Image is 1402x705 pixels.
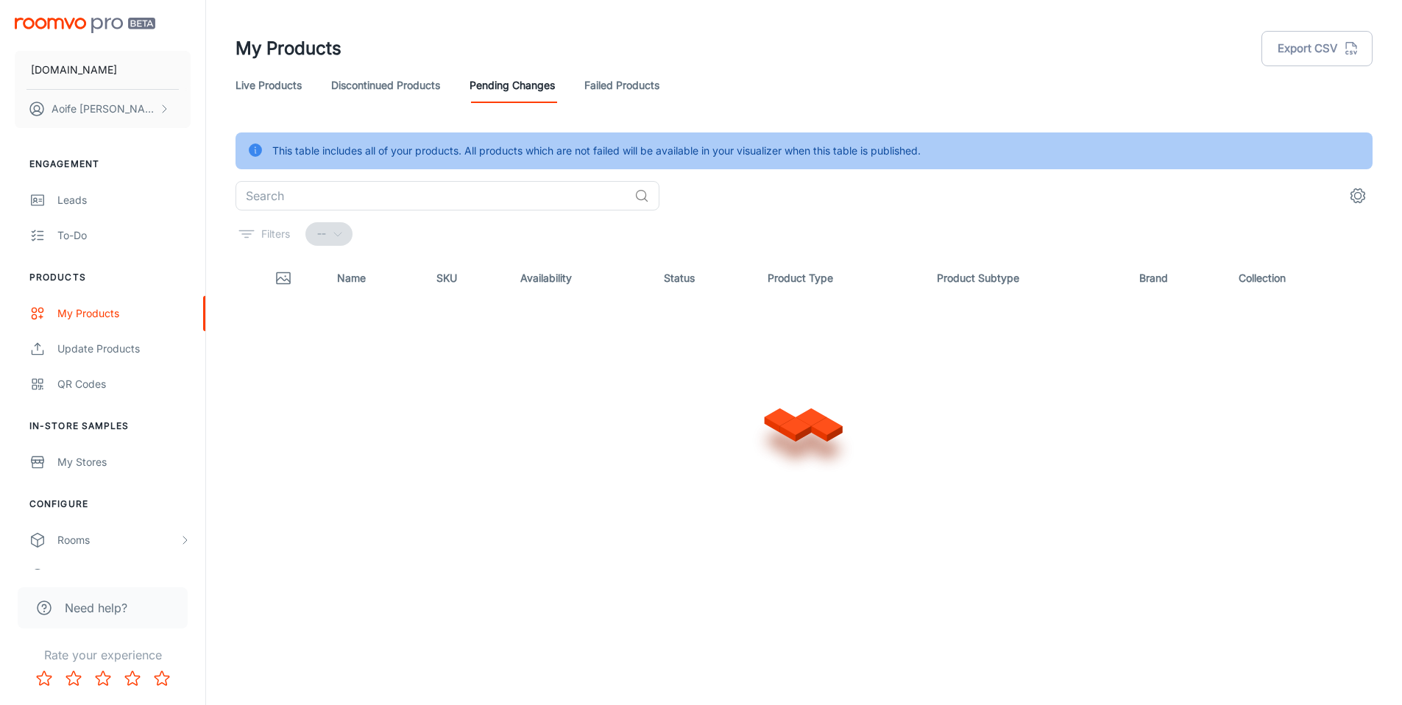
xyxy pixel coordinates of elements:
[15,90,191,128] button: Aoife [PERSON_NAME]
[1261,31,1373,66] button: Export CSV
[57,341,191,357] div: Update Products
[584,68,659,103] a: Failed Products
[236,68,302,103] a: Live Products
[1127,258,1227,299] th: Brand
[57,454,191,470] div: My Stores
[147,664,177,693] button: Rate 5 star
[65,599,127,617] span: Need help?
[275,269,292,287] svg: Thumbnail
[509,258,651,299] th: Availability
[325,258,425,299] th: Name
[1343,181,1373,210] button: settings
[118,664,147,693] button: Rate 4 star
[15,18,155,33] img: Roomvo PRO Beta
[425,258,509,299] th: SKU
[57,376,191,392] div: QR Codes
[236,181,629,210] input: Search
[331,68,440,103] a: Discontinued Products
[15,51,191,89] button: [DOMAIN_NAME]
[59,664,88,693] button: Rate 2 star
[57,532,179,548] div: Rooms
[925,258,1127,299] th: Product Subtype
[272,137,921,165] div: This table includes all of your products. All products which are not failed will be available in ...
[31,62,117,78] p: [DOMAIN_NAME]
[57,567,191,584] div: Branding
[57,305,191,322] div: My Products
[652,258,756,299] th: Status
[57,227,191,244] div: To-do
[756,258,926,299] th: Product Type
[470,68,555,103] a: Pending Changes
[236,35,341,62] h1: My Products
[29,664,59,693] button: Rate 1 star
[52,101,155,117] p: Aoife [PERSON_NAME]
[88,664,118,693] button: Rate 3 star
[57,192,191,208] div: Leads
[1227,258,1373,299] th: Collection
[12,646,194,664] p: Rate your experience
